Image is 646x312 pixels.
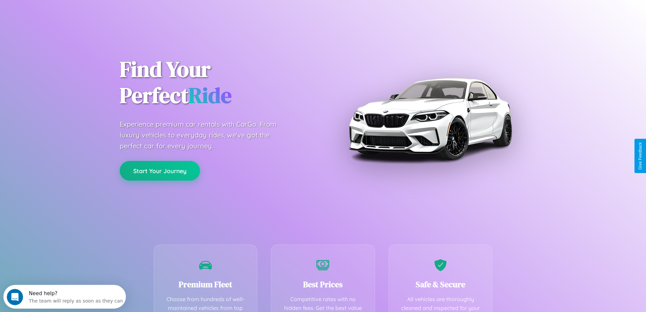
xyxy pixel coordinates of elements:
h1: Find Your Perfect [120,56,313,109]
iframe: Intercom live chat discovery launcher [3,285,126,309]
div: Give Feedback [638,142,643,170]
img: Premium BMW car rental vehicle [345,34,515,204]
p: Experience premium car rentals with CarGo. From luxury vehicles to everyday rides, we've got the ... [120,119,289,151]
div: Open Intercom Messenger [3,3,126,21]
span: Ride [189,80,232,110]
iframe: Intercom live chat [7,289,23,305]
div: The team will reply as soon as they can [25,11,120,18]
div: Need help? [25,6,120,11]
h3: Premium Fleet [164,279,247,290]
button: Start Your Journey [120,161,200,181]
h3: Best Prices [281,279,365,290]
h3: Safe & Secure [399,279,482,290]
